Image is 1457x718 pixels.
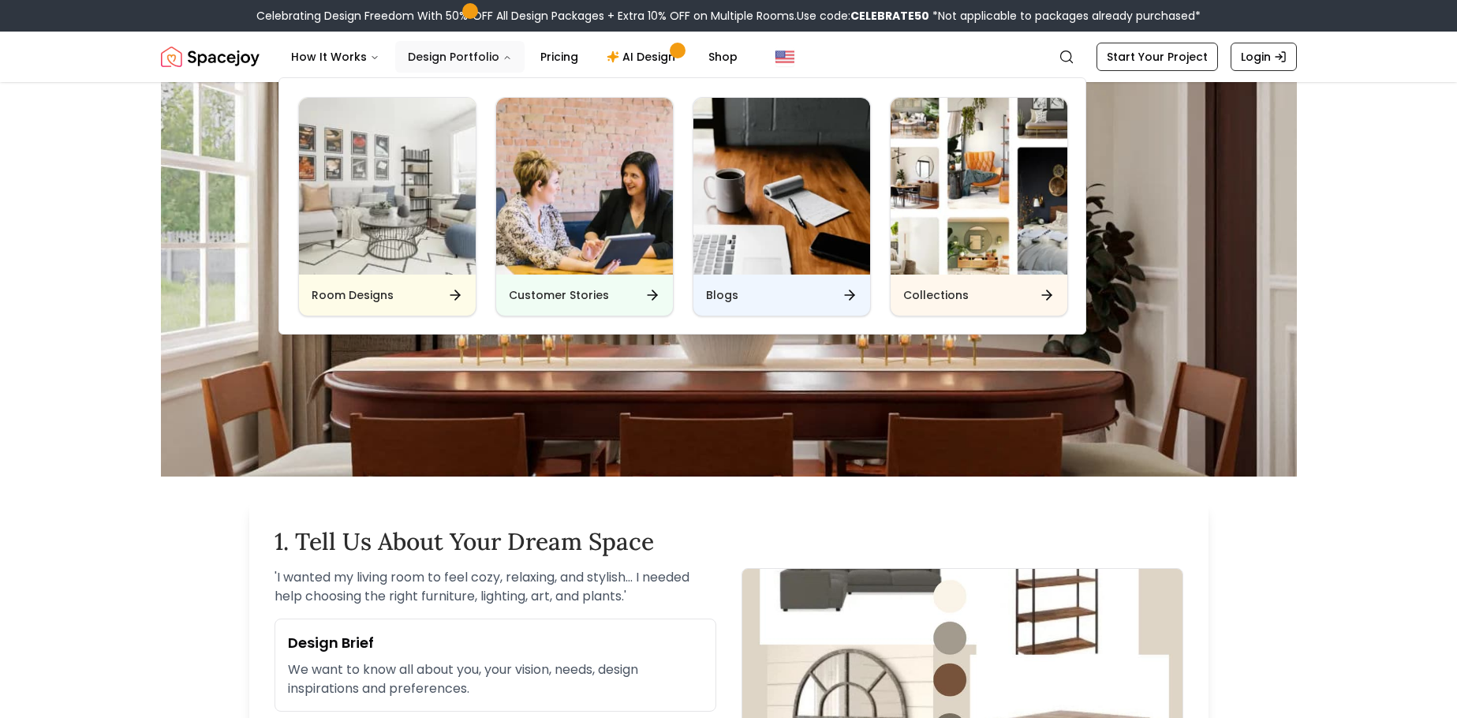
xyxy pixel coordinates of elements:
h2: 1. Tell Us About Your Dream Space [275,527,1183,555]
span: *Not applicable to packages already purchased* [929,8,1201,24]
a: Pricing [528,41,591,73]
a: CollectionsCollections [890,97,1068,316]
a: Start Your Project [1096,43,1218,71]
a: Shop [696,41,750,73]
div: Celebrating Design Freedom With 50% OFF All Design Packages + Extra 10% OFF on Multiple Rooms. [256,8,1201,24]
h6: Collections [903,287,969,303]
img: Room Designs [299,98,476,275]
a: Spacejoy [161,41,260,73]
nav: Main [278,41,750,73]
img: Collections [891,98,1067,275]
h6: Blogs [706,287,738,303]
a: Customer StoriesCustomer Stories [495,97,674,316]
h3: Design Brief [288,632,703,654]
p: ' I wanted my living room to feel cozy, relaxing, and stylish... I needed help choosing the right... [275,568,716,606]
div: Design Portfolio [279,78,1087,335]
b: CELEBRATE50 [850,8,929,24]
img: Blogs [693,98,870,275]
button: How It Works [278,41,392,73]
a: AI Design [594,41,693,73]
button: Design Portfolio [395,41,525,73]
p: We want to know all about you, your vision, needs, design inspirations and preferences. [288,660,703,698]
img: Customer Stories [496,98,673,275]
a: Login [1231,43,1297,71]
h6: Room Designs [312,287,394,303]
span: Use code: [797,8,929,24]
img: Spacejoy Logo [161,41,260,73]
h6: Customer Stories [509,287,609,303]
a: BlogsBlogs [693,97,871,316]
img: United States [775,47,794,66]
a: Room DesignsRoom Designs [298,97,476,316]
nav: Global [161,32,1297,82]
